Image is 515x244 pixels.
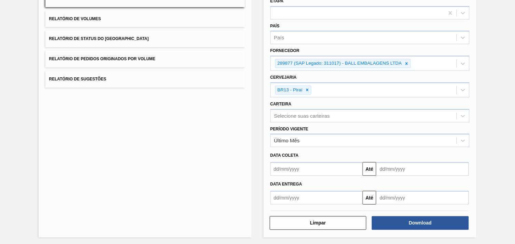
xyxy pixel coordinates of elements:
div: BR13 - Piraí [276,86,304,94]
button: Limpar [270,216,367,230]
span: Relatório de Volumes [49,16,101,21]
input: dd/mm/yyyy [270,191,363,205]
div: 289877 (SAP Legado: 311017) - BALL EMBALAGENS LTDA [276,59,403,68]
div: Selecione suas carteiras [274,113,330,119]
label: Cervejaria [270,75,297,80]
label: País [270,24,280,28]
input: dd/mm/yyyy [270,162,363,176]
input: dd/mm/yyyy [376,191,469,205]
span: Relatório de Sugestões [49,77,106,81]
button: Relatório de Volumes [45,11,245,27]
button: Download [372,216,469,230]
label: Fornecedor [270,48,300,53]
span: Relatório de Pedidos Originados por Volume [49,56,155,61]
span: Data coleta [270,153,299,158]
label: Período Vigente [270,127,308,131]
button: Relatório de Pedidos Originados por Volume [45,51,245,67]
span: Data Entrega [270,182,302,187]
button: Até [363,191,376,205]
button: Relatório de Status do [GEOGRAPHIC_DATA] [45,30,245,47]
button: Relatório de Sugestões [45,71,245,88]
div: Último Mês [274,138,300,144]
span: Relatório de Status do [GEOGRAPHIC_DATA] [49,36,149,41]
input: dd/mm/yyyy [376,162,469,176]
label: Carteira [270,102,292,106]
button: Até [363,162,376,176]
div: País [274,35,284,41]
